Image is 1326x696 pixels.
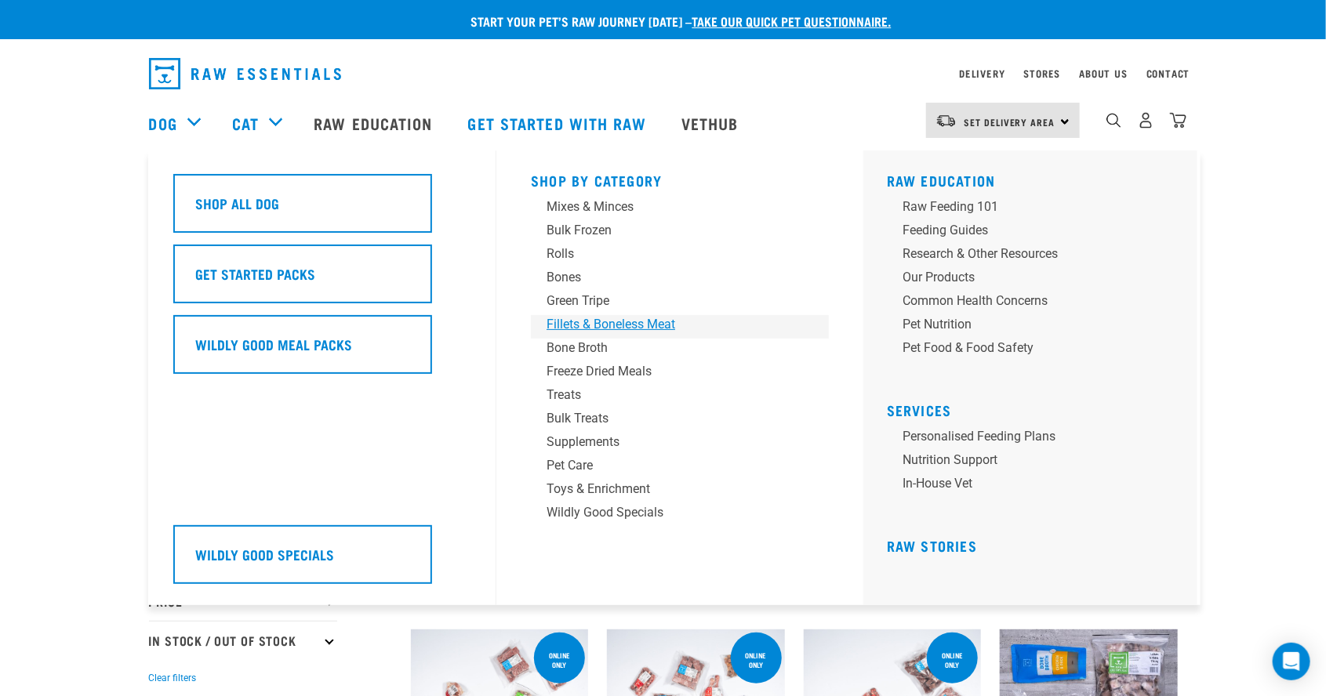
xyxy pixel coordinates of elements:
[1106,113,1121,128] img: home-icon-1@2x.png
[903,292,1147,310] div: Common Health Concerns
[531,503,829,527] a: Wildly Good Specials
[903,221,1147,240] div: Feeding Guides
[887,542,977,549] a: Raw Stories
[531,433,829,456] a: Supplements
[887,268,1185,292] a: Our Products
[547,433,791,451] div: Supplements
[547,362,791,381] div: Freeze Dried Meals
[887,292,1185,315] a: Common Health Concerns
[887,221,1185,245] a: Feeding Guides
[531,456,829,480] a: Pet Care
[887,198,1185,221] a: Raw Feeding 101
[196,544,335,564] h5: Wildly Good Specials
[531,245,829,268] a: Rolls
[903,268,1147,287] div: Our Products
[887,176,996,184] a: Raw Education
[887,245,1185,268] a: Research & Other Resources
[903,339,1147,357] div: Pet Food & Food Safety
[887,339,1185,362] a: Pet Food & Food Safety
[887,474,1185,498] a: In-house vet
[531,339,829,362] a: Bone Broth
[547,456,791,475] div: Pet Care
[298,92,452,154] a: Raw Education
[965,119,1055,125] span: Set Delivery Area
[531,292,829,315] a: Green Tripe
[452,92,666,154] a: Get started with Raw
[927,643,978,676] div: Online Only
[196,193,280,213] h5: Shop All Dog
[1138,112,1154,129] img: user.png
[887,402,1185,415] h5: Services
[173,315,471,386] a: Wildly Good Meal Packs
[531,409,829,433] a: Bulk Treats
[531,362,829,386] a: Freeze Dried Meals
[547,292,791,310] div: Green Tripe
[531,221,829,245] a: Bulk Frozen
[1146,71,1190,76] a: Contact
[547,315,791,334] div: Fillets & Boneless Meat
[149,621,337,660] p: In Stock / Out Of Stock
[959,71,1004,76] a: Delivery
[232,111,259,135] a: Cat
[547,221,791,240] div: Bulk Frozen
[887,451,1185,474] a: Nutrition Support
[173,174,471,245] a: Shop All Dog
[666,92,758,154] a: Vethub
[531,386,829,409] a: Treats
[196,263,316,284] h5: Get Started Packs
[1170,112,1186,129] img: home-icon@2x.png
[173,525,471,596] a: Wildly Good Specials
[903,315,1147,334] div: Pet Nutrition
[547,386,791,404] div: Treats
[1079,71,1127,76] a: About Us
[547,268,791,287] div: Bones
[149,111,177,135] a: Dog
[149,58,341,89] img: Raw Essentials Logo
[531,480,829,503] a: Toys & Enrichment
[903,245,1147,263] div: Research & Other Resources
[731,643,782,676] div: Online Only
[547,339,791,357] div: Bone Broth
[692,17,892,24] a: take our quick pet questionnaire.
[196,334,353,354] h5: Wildly Good Meal Packs
[149,671,197,685] button: Clear filters
[547,245,791,263] div: Rolls
[547,409,791,428] div: Bulk Treats
[531,268,829,292] a: Bones
[903,198,1147,216] div: Raw Feeding 101
[531,198,829,221] a: Mixes & Minces
[547,480,791,498] div: Toys & Enrichment
[887,427,1185,451] a: Personalised Feeding Plans
[531,315,829,339] a: Fillets & Boneless Meat
[531,172,829,185] h5: Shop By Category
[1024,71,1061,76] a: Stores
[547,198,791,216] div: Mixes & Minces
[1273,643,1310,680] div: Open Intercom Messenger
[935,114,957,128] img: van-moving.png
[547,503,791,522] div: Wildly Good Specials
[173,245,471,315] a: Get Started Packs
[887,315,1185,339] a: Pet Nutrition
[534,643,585,676] div: Online Only
[136,52,1190,96] nav: dropdown navigation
